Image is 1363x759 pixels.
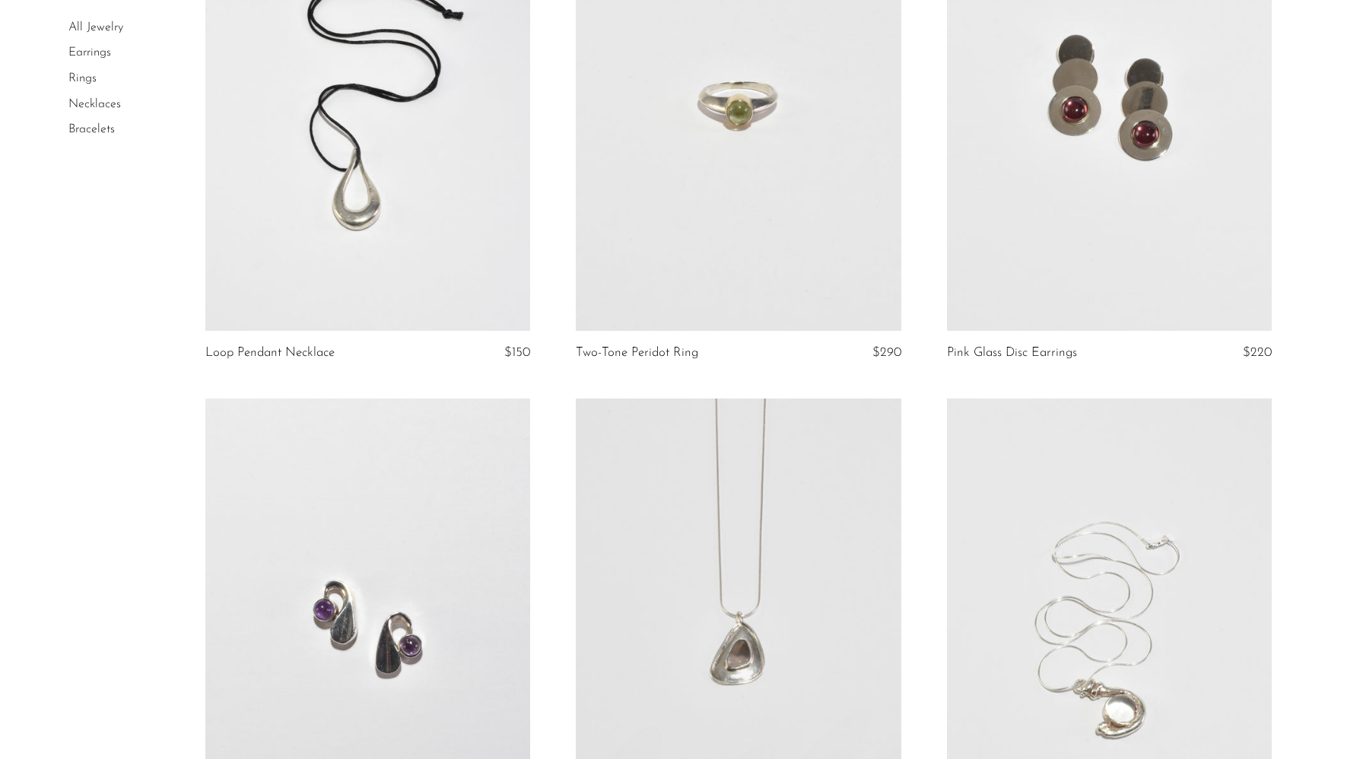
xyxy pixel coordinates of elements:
[1243,346,1272,359] span: $220
[205,346,335,360] a: Loop Pendant Necklace
[68,72,97,84] a: Rings
[872,346,901,359] span: $290
[68,21,123,33] a: All Jewelry
[68,98,121,110] a: Necklaces
[68,47,111,59] a: Earrings
[504,346,530,359] span: $150
[947,346,1077,360] a: Pink Glass Disc Earrings
[576,346,698,360] a: Two-Tone Peridot Ring
[68,123,115,135] a: Bracelets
